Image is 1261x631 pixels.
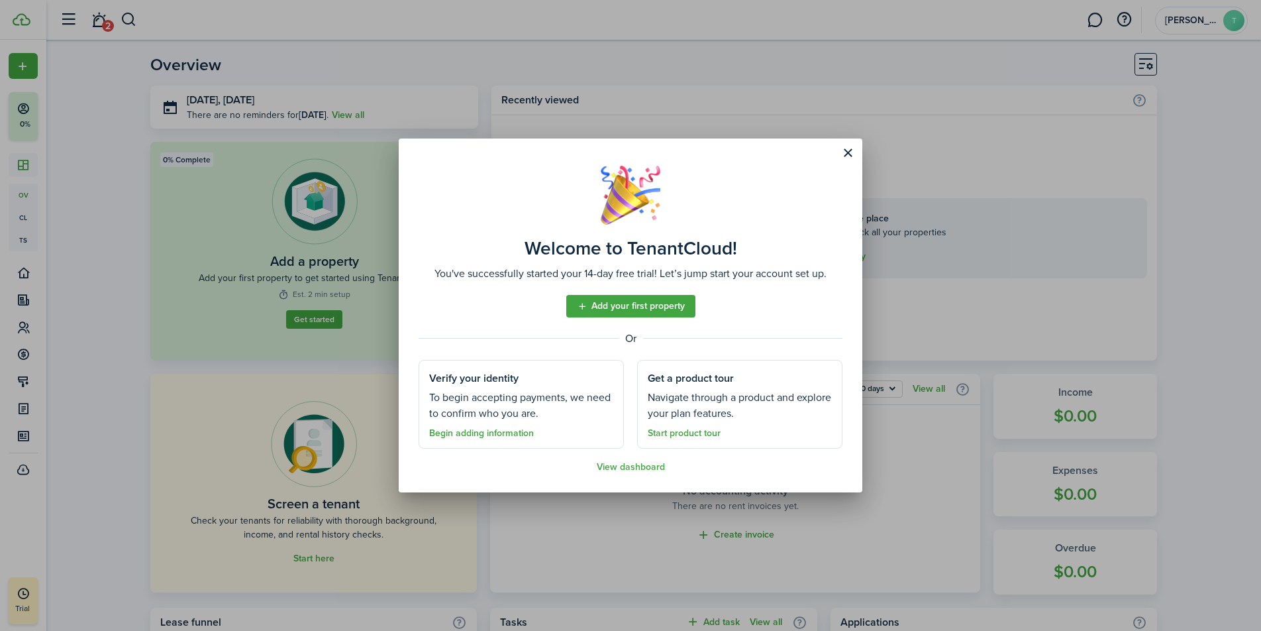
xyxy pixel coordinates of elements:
[601,165,660,225] img: Well done!
[648,428,721,439] a: Start product tour
[419,331,842,347] assembled-view-separator: Or
[836,142,859,164] button: Close modal
[434,266,827,282] assembled-view-description: You've successfully started your 14-day free trial! Let’s jump start your account set up.
[648,390,832,422] assembled-view-section-description: Navigate through a product and explore your plan features.
[597,462,665,473] a: View dashboard
[429,371,519,386] assembled-view-section-title: Verify your identity
[566,295,695,317] a: Add your first property
[429,390,613,422] assembled-view-section-description: To begin accepting payments, we need to confirm who you are.
[648,371,734,386] assembled-view-section-title: Get a product tour
[429,428,534,439] a: Begin adding information
[525,238,737,259] assembled-view-title: Welcome to TenantCloud!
